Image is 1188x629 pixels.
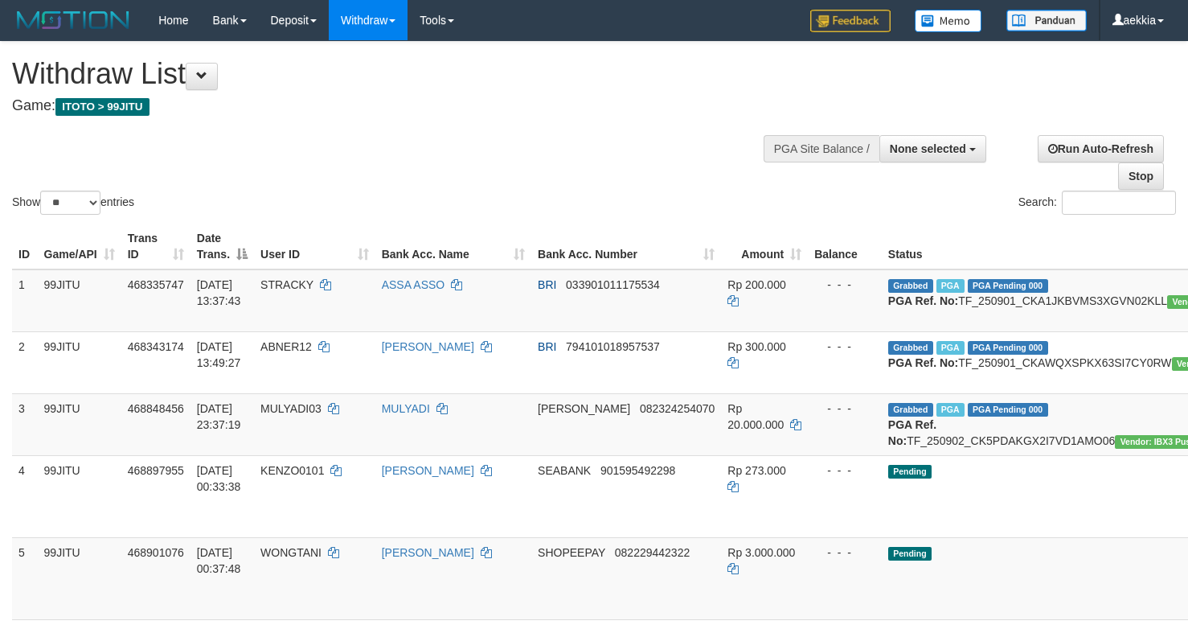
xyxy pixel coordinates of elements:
span: [DATE] 23:37:19 [197,402,241,431]
span: Copy 901595492298 to clipboard [600,464,675,477]
label: Show entries [12,191,134,215]
span: Copy 082229442322 to clipboard [615,546,690,559]
span: Copy 033901011175534 to clipboard [566,278,660,291]
th: ID [12,224,38,269]
span: Rp 300.000 [727,340,785,353]
span: KENZO0101 [260,464,324,477]
td: 99JITU [38,537,121,619]
button: None selected [879,135,986,162]
span: 468343174 [128,340,184,353]
span: [DATE] 13:37:43 [197,278,241,307]
td: 99JITU [38,331,121,393]
td: 3 [12,393,38,455]
td: 99JITU [38,455,121,537]
a: Run Auto-Refresh [1038,135,1164,162]
span: Copy 794101018957537 to clipboard [566,340,660,353]
span: PGA Pending [968,403,1048,417]
a: MULYADI [382,402,430,415]
a: [PERSON_NAME] [382,340,474,353]
img: panduan.png [1006,10,1087,31]
span: Rp 273.000 [727,464,785,477]
input: Search: [1062,191,1176,215]
th: Date Trans.: activate to sort column descending [190,224,254,269]
td: 1 [12,269,38,332]
span: ABNER12 [260,340,312,353]
img: Button%20Memo.svg [915,10,982,32]
span: Grabbed [888,341,933,355]
span: [DATE] 13:49:27 [197,340,241,369]
b: PGA Ref. No: [888,294,958,307]
span: PGA Pending [968,279,1048,293]
select: Showentries [40,191,100,215]
span: None selected [890,142,966,155]
span: [PERSON_NAME] [538,402,630,415]
th: Bank Acc. Name: activate to sort column ascending [375,224,531,269]
span: 468335747 [128,278,184,291]
div: - - - [814,277,875,293]
span: [DATE] 00:33:38 [197,464,241,493]
span: 468901076 [128,546,184,559]
div: PGA Site Balance / [764,135,879,162]
span: BRI [538,278,556,291]
h1: Withdraw List [12,58,776,90]
td: 4 [12,455,38,537]
span: PGA Pending [968,341,1048,355]
span: Pending [888,547,932,561]
td: 5 [12,537,38,619]
a: [PERSON_NAME] [382,546,474,559]
a: ASSA ASSO [382,278,445,291]
b: PGA Ref. No: [888,356,958,369]
span: Rp 3.000.000 [727,546,795,559]
td: 99JITU [38,393,121,455]
span: Marked by aeklambo [936,341,965,355]
h4: Game: [12,98,776,114]
span: 468848456 [128,402,184,415]
span: Copy 082324254070 to clipboard [640,402,715,415]
th: Amount: activate to sort column ascending [721,224,808,269]
span: Marked by aekford [936,403,965,417]
th: Game/API: activate to sort column ascending [38,224,121,269]
label: Search: [1018,191,1176,215]
div: - - - [814,545,875,561]
b: PGA Ref. No: [888,418,936,447]
span: SEABANK [538,464,591,477]
span: Rp 200.000 [727,278,785,291]
th: Trans ID: activate to sort column ascending [121,224,190,269]
span: [DATE] 00:37:48 [197,546,241,575]
span: Grabbed [888,279,933,293]
div: - - - [814,462,875,479]
div: - - - [814,339,875,355]
div: - - - [814,401,875,417]
span: STRACKY [260,278,313,291]
td: 99JITU [38,269,121,332]
span: Pending [888,465,932,479]
span: WONGTANI [260,546,322,559]
span: 468897955 [128,464,184,477]
span: BRI [538,340,556,353]
img: Feedback.jpg [810,10,891,32]
th: User ID: activate to sort column ascending [254,224,375,269]
span: MULYADI03 [260,402,322,415]
a: [PERSON_NAME] [382,464,474,477]
span: ITOTO > 99JITU [55,98,150,116]
th: Bank Acc. Number: activate to sort column ascending [531,224,721,269]
span: Marked by aeklambo [936,279,965,293]
span: Rp 20.000.000 [727,402,784,431]
td: 2 [12,331,38,393]
a: Stop [1118,162,1164,190]
span: SHOPEEPAY [538,546,605,559]
img: MOTION_logo.png [12,8,134,32]
span: Grabbed [888,403,933,417]
th: Balance [808,224,882,269]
